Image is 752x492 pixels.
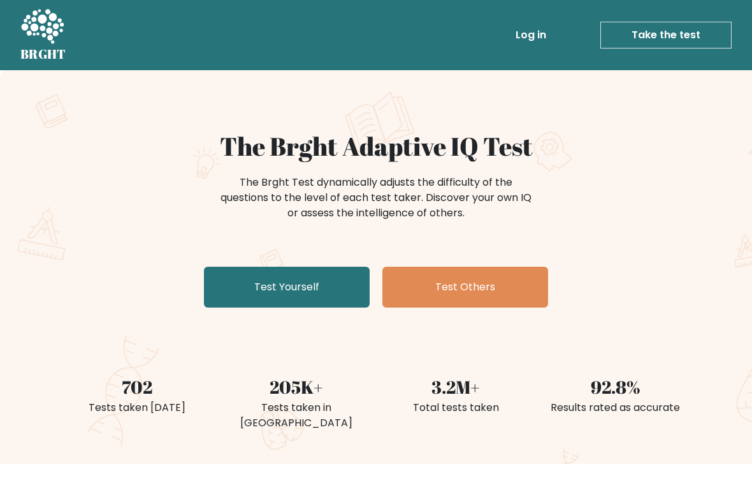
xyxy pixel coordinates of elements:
[65,131,687,162] h1: The Brght Adaptive IQ Test
[382,267,548,308] a: Test Others
[20,5,66,65] a: BRGHT
[65,400,209,415] div: Tests taken [DATE]
[224,400,368,431] div: Tests taken in [GEOGRAPHIC_DATA]
[543,374,687,401] div: 92.8%
[384,400,528,415] div: Total tests taken
[65,374,209,401] div: 702
[543,400,687,415] div: Results rated as accurate
[204,267,370,308] a: Test Yourself
[217,175,535,221] div: The Brght Test dynamically adjusts the difficulty of the questions to the level of each test take...
[224,374,368,401] div: 205K+
[510,22,551,48] a: Log in
[384,374,528,401] div: 3.2M+
[600,22,732,48] a: Take the test
[20,47,66,62] h5: BRGHT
